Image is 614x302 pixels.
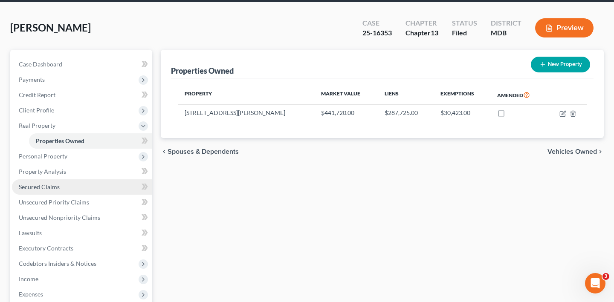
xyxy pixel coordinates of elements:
a: Unsecured Priority Claims [12,195,152,210]
span: Unsecured Priority Claims [19,198,89,206]
button: Vehicles Owned chevron_right [547,148,604,155]
th: Liens [378,85,434,105]
a: Case Dashboard [12,57,152,72]
td: $441,720.00 [314,105,377,121]
td: [STREET_ADDRESS][PERSON_NAME] [178,105,314,121]
td: $287,725.00 [378,105,434,121]
span: Lawsuits [19,229,42,236]
span: 13 [431,29,438,37]
div: District [491,18,521,28]
div: Chapter [405,18,438,28]
i: chevron_right [597,148,604,155]
div: 25-16353 [362,28,392,38]
a: Lawsuits [12,225,152,241]
span: Vehicles Owned [547,148,597,155]
div: Status [452,18,477,28]
span: Income [19,275,38,282]
div: Chapter [405,28,438,38]
span: Expenses [19,290,43,298]
a: Unsecured Nonpriority Claims [12,210,152,225]
button: chevron_left Spouses & Dependents [161,148,239,155]
span: Payments [19,76,45,83]
span: Codebtors Insiders & Notices [19,260,96,267]
th: Property [178,85,314,105]
span: Client Profile [19,106,54,114]
span: Property Analysis [19,168,66,175]
a: Property Analysis [12,164,152,179]
div: Properties Owned [171,66,234,76]
span: Properties Owned [36,137,84,144]
span: Case Dashboard [19,60,62,68]
span: Unsecured Nonpriority Claims [19,214,100,221]
span: Secured Claims [19,183,60,190]
i: chevron_left [161,148,168,155]
span: [PERSON_NAME] [10,21,91,34]
div: MDB [491,28,521,38]
div: Filed [452,28,477,38]
button: Preview [535,18,594,37]
div: Case [362,18,392,28]
th: Amended [490,85,546,105]
iframe: Intercom live chat [585,273,605,293]
button: New Property [531,57,590,72]
a: Secured Claims [12,179,152,195]
a: Properties Owned [29,133,152,149]
a: Executory Contracts [12,241,152,256]
span: Personal Property [19,152,67,160]
a: Credit Report [12,87,152,103]
th: Market Value [314,85,377,105]
th: Exemptions [434,85,490,105]
span: Spouses & Dependents [168,148,239,155]
span: Credit Report [19,91,55,98]
td: $30,423.00 [434,105,490,121]
span: Executory Contracts [19,244,73,252]
span: Real Property [19,122,55,129]
span: 3 [602,273,609,280]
